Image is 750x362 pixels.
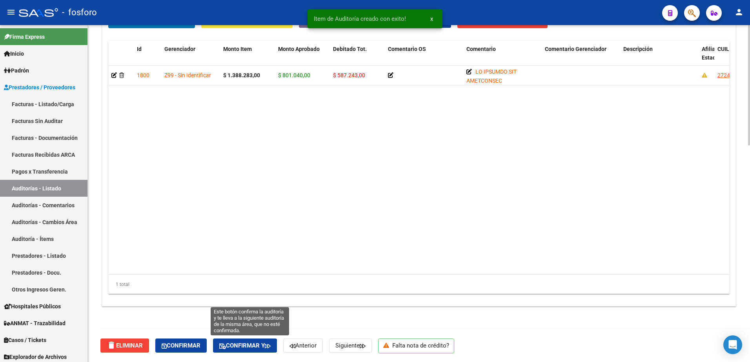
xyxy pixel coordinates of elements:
[734,7,744,17] mat-icon: person
[161,41,220,75] datatable-header-cell: Gerenciador
[107,340,116,350] mat-icon: delete
[623,46,653,52] span: Descripción
[620,41,699,75] datatable-header-cell: Descripción
[466,46,496,52] span: Comentario
[542,41,620,75] datatable-header-cell: Comentario Gerenciador
[213,338,277,353] button: Confirmar y
[388,46,426,52] span: Comentario OS
[4,319,66,328] span: ANMAT - Trazabilidad
[430,15,433,22] span: x
[4,49,24,58] span: Inicio
[545,46,606,52] span: Comentario Gerenciador
[4,353,67,361] span: Explorador de Archivos
[4,66,29,75] span: Padrón
[329,338,372,353] button: Siguiente
[108,275,730,294] div: 1 total
[278,72,310,78] span: $ 801.040,00
[4,336,46,344] span: Casos / Tickets
[314,15,406,23] span: Item de Auditoría creado con exito!
[289,342,317,349] span: Anterior
[107,342,143,349] span: Eliminar
[134,41,161,75] datatable-header-cell: Id
[162,342,200,349] span: Confirmar
[137,46,142,52] span: Id
[223,46,252,52] span: Monto Item
[723,335,742,354] div: Open Intercom Messenger
[100,338,149,353] button: Eliminar
[164,46,195,52] span: Gerenciador
[717,46,729,52] span: CUIL
[164,72,211,78] span: Z99 - Sin Identificar
[219,342,271,349] span: Confirmar y
[223,72,260,78] strong: $ 1.388.283,00
[6,7,16,17] mat-icon: menu
[137,72,149,78] span: 1800
[463,41,542,75] datatable-header-cell: Comentario
[278,46,320,52] span: Monto Aprobado
[4,83,75,92] span: Prestadores / Proveedores
[283,338,323,353] button: Anterior
[333,72,365,78] span: $ 587.243,00
[335,342,366,349] span: Siguiente
[220,41,275,75] datatable-header-cell: Monto Item
[155,338,207,353] button: Confirmar
[4,33,45,41] span: Firma Express
[424,12,439,26] button: x
[62,4,97,21] span: - fosforo
[330,41,385,75] datatable-header-cell: Debitado Tot.
[385,41,463,75] datatable-header-cell: Comentario OS
[333,46,367,52] span: Debitado Tot.
[699,41,714,75] datatable-header-cell: Afiliado Estado
[275,41,330,75] datatable-header-cell: Monto Aprobado
[4,302,61,311] span: Hospitales Públicos
[378,338,454,353] p: Falta nota de crédito?
[702,46,721,61] span: Afiliado Estado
